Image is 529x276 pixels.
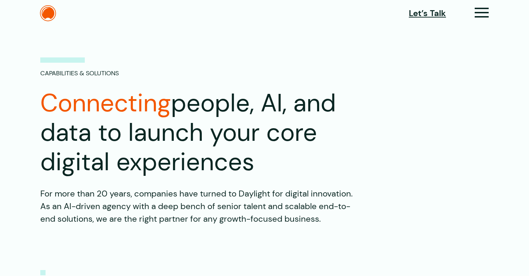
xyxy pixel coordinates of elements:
[409,7,446,20] a: Let’s Talk
[40,187,356,225] p: For more than 20 years, companies have turned to Daylight for digital innovation. As an AI-driven...
[40,89,391,177] h1: people, AI, and data to launch your core digital experiences
[40,5,56,21] img: The Daylight Studio Logo
[40,57,119,78] p: Capabilities & Solutions
[40,87,171,119] span: Connecting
